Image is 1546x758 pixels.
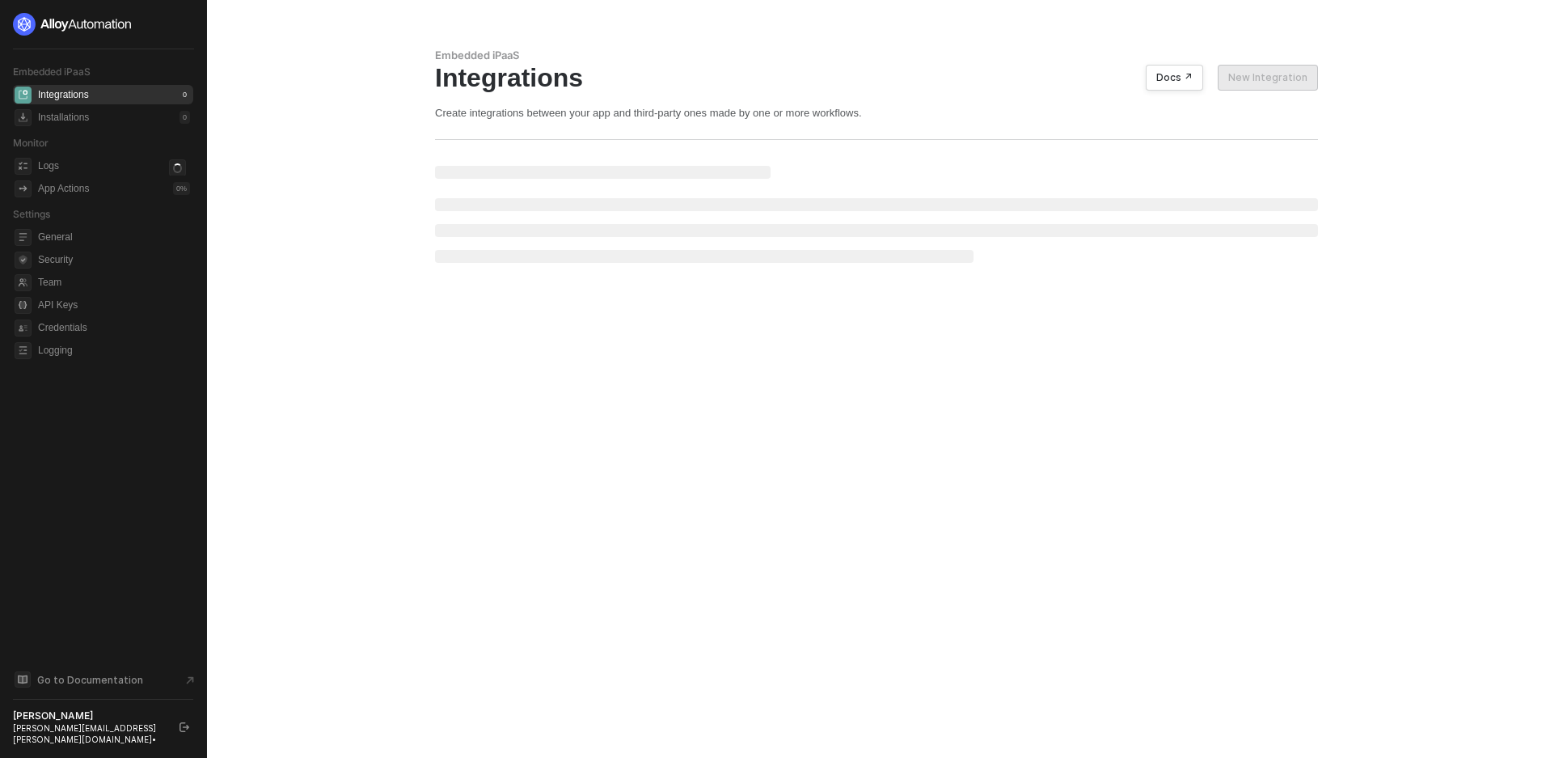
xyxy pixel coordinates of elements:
[169,159,186,176] span: icon-loader
[180,722,189,732] span: logout
[182,672,198,688] span: document-arrow
[13,722,165,745] div: [PERSON_NAME][EMAIL_ADDRESS][PERSON_NAME][DOMAIN_NAME] •
[180,88,190,101] div: 0
[38,318,190,337] span: Credentials
[13,13,193,36] a: logo
[38,182,89,196] div: App Actions
[38,111,89,125] div: Installations
[37,673,143,687] span: Go to Documentation
[15,109,32,126] span: installations
[38,88,89,102] div: Integrations
[15,158,32,175] span: icon-logs
[15,671,31,688] span: documentation
[13,66,91,78] span: Embedded iPaaS
[15,87,32,104] span: integrations
[15,252,32,269] span: security
[173,182,190,195] div: 0 %
[1218,65,1318,91] button: New Integration
[15,274,32,291] span: team
[15,320,32,337] span: credentials
[15,180,32,197] span: icon-app-actions
[38,273,190,292] span: Team
[435,106,1318,120] div: Create integrations between your app and third-party ones made by one or more workflows.
[15,229,32,246] span: general
[38,227,190,247] span: General
[13,137,49,149] span: Monitor
[13,709,165,722] div: [PERSON_NAME]
[435,49,1318,62] div: Embedded iPaaS
[1146,65,1203,91] button: Docs ↗
[435,62,1318,93] div: Integrations
[38,341,190,360] span: Logging
[180,111,190,124] div: 0
[1156,71,1193,84] div: Docs ↗
[38,159,59,173] div: Logs
[13,208,50,220] span: Settings
[13,13,133,36] img: logo
[38,250,190,269] span: Security
[13,670,194,689] a: Knowledge Base
[15,297,32,314] span: api-key
[38,295,190,315] span: API Keys
[15,342,32,359] span: logging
